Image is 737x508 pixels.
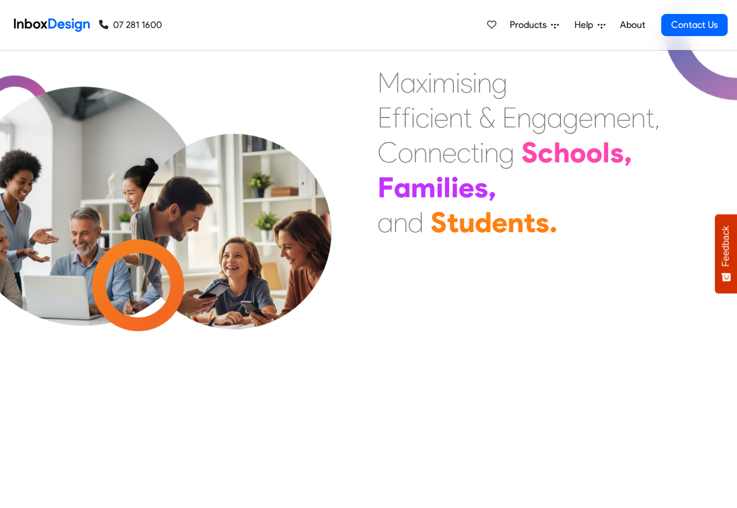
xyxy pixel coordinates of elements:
[392,100,401,135] div: f
[429,100,434,135] div: i
[411,170,436,205] div: m
[99,18,162,32] a: 07 281 1600
[447,205,459,240] div: t
[553,135,570,170] div: h
[456,65,460,100] div: i
[570,13,610,37] a: Help
[459,170,474,205] div: e
[415,100,429,135] div: c
[416,65,428,100] div: x
[411,100,415,135] div: i
[547,100,563,135] div: a
[579,100,593,135] div: e
[610,135,624,170] div: s
[517,100,531,135] div: n
[451,170,459,205] div: i
[479,135,484,170] div: i
[442,135,457,170] div: e
[616,100,631,135] div: e
[460,65,472,100] div: s
[413,135,428,170] div: n
[654,100,660,135] div: ,
[434,100,449,135] div: e
[721,226,731,267] span: Feedback
[378,135,398,170] div: C
[475,205,492,240] div: d
[457,135,471,170] div: c
[398,135,413,170] div: o
[443,170,451,205] div: l
[661,14,728,36] a: Contact Us
[524,205,535,240] div: t
[631,100,646,135] div: n
[521,135,538,170] div: S
[112,130,356,374] img: parents_with_child.png
[574,18,598,32] span: Help
[459,205,475,240] div: u
[432,65,456,100] div: m
[563,100,579,135] div: g
[474,170,488,205] div: s
[492,65,507,100] div: g
[471,135,479,170] div: t
[479,100,495,135] div: &
[378,65,400,100] div: M
[646,100,654,135] div: t
[715,214,737,293] button: Feedback - Show survey
[428,65,432,100] div: i
[492,205,507,240] div: e
[408,205,424,240] div: d
[463,100,472,135] div: t
[507,205,524,240] div: n
[401,100,411,135] div: f
[499,135,514,170] div: g
[549,205,558,240] div: .
[378,65,660,240] div: Maximising Efficient & Engagement, Connecting Schools, Families, and Students.
[593,100,616,135] div: m
[586,135,602,170] div: o
[484,135,499,170] div: n
[531,100,547,135] div: g
[502,100,517,135] div: E
[436,170,443,205] div: i
[428,135,442,170] div: n
[393,205,408,240] div: n
[394,170,411,205] div: a
[510,18,551,32] span: Products
[477,65,492,100] div: n
[378,170,394,205] div: F
[616,13,648,37] a: About
[538,135,553,170] div: c
[472,65,477,100] div: i
[449,100,463,135] div: n
[431,205,447,240] div: S
[535,205,549,240] div: s
[624,135,632,170] div: ,
[505,13,563,37] a: Products
[400,65,416,100] div: a
[378,100,392,135] div: E
[488,170,496,205] div: ,
[602,135,610,170] div: l
[570,135,586,170] div: o
[378,205,393,240] div: a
